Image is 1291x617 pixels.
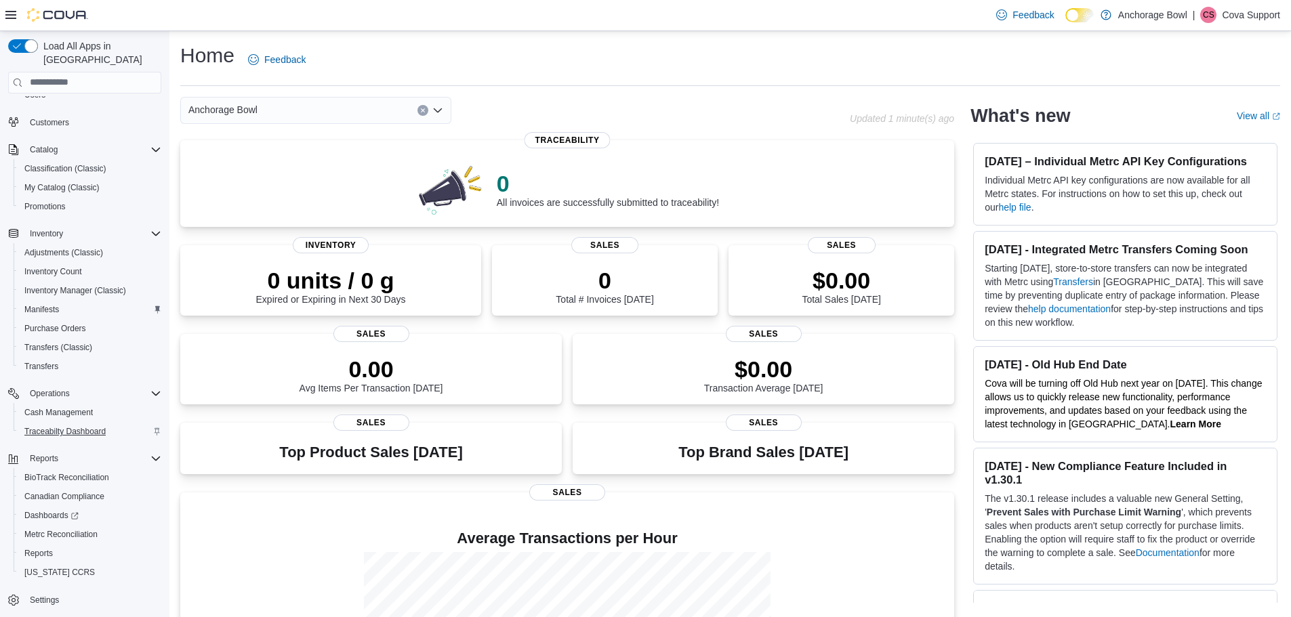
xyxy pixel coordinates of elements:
span: Inventory Manager (Classic) [19,282,161,299]
span: Metrc Reconciliation [24,529,98,540]
a: Feedback [991,1,1059,28]
div: Total Sales [DATE] [802,267,880,305]
span: Adjustments (Classic) [24,247,103,258]
span: Settings [30,595,59,605]
button: My Catalog (Classic) [14,178,167,197]
a: Manifests [19,301,64,318]
h3: [DATE] – Individual Metrc API Key Configurations [985,154,1266,168]
span: Inventory [293,237,369,253]
button: Reports [14,544,167,563]
span: My Catalog (Classic) [24,182,100,193]
span: Sales [726,414,802,431]
span: Traceabilty Dashboard [24,426,106,437]
span: Washington CCRS [19,564,161,580]
button: Catalog [3,140,167,159]
a: Learn More [1170,419,1221,429]
span: Cova will be turning off Old Hub next year on [DATE]. This change allows us to quickly release ne... [985,378,1262,429]
h2: What's new [970,105,1070,127]
span: Load All Apps in [GEOGRAPHIC_DATA] [38,39,161,66]
a: help documentation [1028,303,1111,314]
span: Inventory [24,226,161,242]
span: Traceabilty Dashboard [19,423,161,440]
span: Reports [24,548,53,559]
svg: External link [1272,112,1280,121]
p: 0 units / 0 g [256,267,406,294]
a: Transfers [1053,276,1093,287]
span: [US_STATE] CCRS [24,567,95,578]
a: Dashboards [14,506,167,525]
span: Feedback [1012,8,1054,22]
span: My Catalog (Classic) [19,179,161,196]
span: Operations [24,385,161,402]
a: View allExternal link [1237,110,1280,121]
button: Classification (Classic) [14,159,167,178]
a: Promotions [19,198,71,215]
span: BioTrack Reconciliation [24,472,109,483]
a: Settings [24,592,64,608]
h3: [DATE] - Old Hub End Date [985,358,1266,371]
a: Metrc Reconciliation [19,526,103,542]
span: Dashboards [19,507,161,524]
p: $0.00 [704,356,823,383]
button: Operations [3,384,167,403]
button: Catalog [24,142,63,158]
div: Total # Invoices [DATE] [556,267,653,305]
p: Individual Metrc API key configurations are now available for all Metrc states. For instructions ... [985,173,1266,214]
button: Clear input [417,105,428,116]
h1: Home [180,42,234,69]
span: Adjustments (Classic) [19,244,161,261]
p: 0 [497,170,719,197]
span: Classification (Classic) [24,163,106,174]
p: Updated 1 minute(s) ago [850,113,954,124]
button: BioTrack Reconciliation [14,468,167,487]
button: Cash Management [14,403,167,422]
span: Canadian Compliance [19,488,161,505]
button: Open list of options [432,105,443,116]
span: Transfers [19,358,161,375]
a: Traceabilty Dashboard [19,423,111,440]
button: Metrc Reconciliation [14,525,167,544]
span: Promotions [24,201,66,212]
span: Sales [726,326,802,342]
button: Inventory [3,224,167,243]
img: 0 [415,162,486,216]
p: Starting [DATE], store-to-store transfers can now be integrated with Metrc using in [GEOGRAPHIC_D... [985,261,1266,329]
span: Purchase Orders [24,323,86,334]
span: Promotions [19,198,161,215]
span: Manifests [19,301,161,318]
a: Reports [19,545,58,561]
span: Sales [808,237,876,253]
button: Transfers [14,357,167,376]
span: Anchorage Bowl [188,102,258,118]
a: Documentation [1136,547,1200,558]
span: Customers [30,117,69,128]
button: Inventory Count [14,262,167,281]
a: Canadian Compliance [19,488,110,505]
span: Classification (Classic) [19,161,161,177]
span: Reports [24,450,161,467]
span: Manifests [24,304,59,315]
p: 0.00 [300,356,443,383]
div: Transaction Average [DATE] [704,356,823,393]
span: Reports [30,453,58,464]
span: Sales [333,326,409,342]
button: Manifests [14,300,167,319]
span: Transfers (Classic) [24,342,92,353]
span: Feedback [264,53,306,66]
a: My Catalog (Classic) [19,179,105,196]
span: Inventory Manager (Classic) [24,285,126,296]
span: Sales [529,484,605,501]
p: Anchorage Bowl [1118,7,1187,23]
h3: Top Product Sales [DATE] [279,444,462,461]
span: Canadian Compliance [24,491,104,502]
button: Adjustments (Classic) [14,243,167,262]
span: Inventory Count [19,263,161,280]
a: Transfers [19,358,64,375]
p: The v1.30.1 release includes a valuable new General Setting, ' ', which prevents sales when produ... [985,492,1266,573]
div: Expired or Expiring in Next 30 Days [256,267,406,305]
h3: Top Brand Sales [DATE] [678,444,848,461]
span: Cash Management [19,404,161,421]
span: Settings [24,591,161,608]
span: CS [1203,7,1214,23]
